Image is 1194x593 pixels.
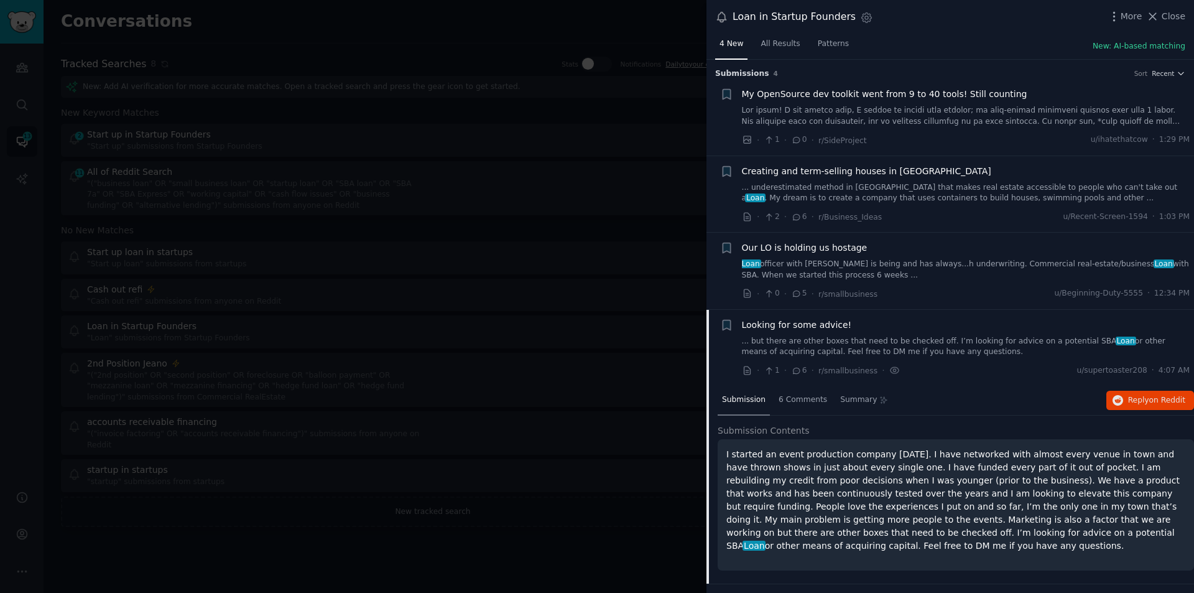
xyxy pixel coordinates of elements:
[1146,10,1185,23] button: Close
[1106,391,1194,411] button: Replyon Reddit
[1091,134,1148,146] span: u/ihatethatcow
[1134,69,1148,78] div: Sort
[742,182,1190,204] a: ... underestimated method in [GEOGRAPHIC_DATA] that makes real estate accessible to people who ca...
[742,165,991,178] a: Creating and term-selling houses in [GEOGRAPHIC_DATA]
[779,395,827,406] span: 6 Comments
[1152,69,1185,78] button: Recent
[1093,41,1185,52] button: New: AI-based matching
[791,134,807,146] span: 0
[791,212,807,223] span: 6
[812,287,814,301] span: ·
[812,134,814,147] span: ·
[1154,259,1174,268] span: Loan
[1054,288,1143,299] span: u/Beginning-Duty-5555
[757,134,759,147] span: ·
[745,194,766,202] span: Loan
[761,39,800,50] span: All Results
[812,210,814,223] span: ·
[784,287,787,301] span: ·
[726,448,1185,553] p: I started an event production company [DATE]. I have networked with almost every venue in town an...
[742,319,852,332] a: Looking for some advice!
[742,336,1190,358] a: ... but there are other boxes that need to be checked off. I’m looking for advice on a potential ...
[1152,134,1155,146] span: ·
[733,9,856,25] div: Loan in Startup Founders
[720,39,743,50] span: 4 New
[791,288,807,299] span: 5
[742,241,868,254] a: Our LO is holding us hostage
[1116,337,1136,345] span: Loan
[1121,10,1142,23] span: More
[1152,212,1155,223] span: ·
[1162,10,1185,23] span: Close
[757,287,759,301] span: ·
[757,210,759,223] span: ·
[1147,288,1150,299] span: ·
[1108,10,1142,23] button: More
[784,364,787,377] span: ·
[818,213,882,222] span: r/Business_Ideas
[756,34,804,60] a: All Results
[715,68,769,80] span: Submission s
[764,212,779,223] span: 2
[784,134,787,147] span: ·
[784,210,787,223] span: ·
[1149,396,1185,404] span: on Reddit
[813,34,853,60] a: Patterns
[722,395,766,406] span: Submission
[1128,395,1185,406] span: Reply
[1159,212,1190,223] span: 1:03 PM
[1076,365,1147,376] span: u/supertoaster208
[791,365,807,376] span: 6
[818,136,867,145] span: r/SideProject
[764,365,779,376] span: 1
[757,364,759,377] span: ·
[742,105,1190,127] a: Lor ipsum! D sit ametco adip, E seddoe te incidi utla etdolor; ma aliq-enimad minimveni quisnos e...
[715,34,747,60] a: 4 New
[764,288,779,299] span: 0
[818,367,877,375] span: r/smallbusiness
[774,70,778,77] span: 4
[1159,134,1190,146] span: 1:29 PM
[742,259,1190,281] a: Loanofficer with [PERSON_NAME] is being and has always...h underwriting. Commercial real-estate/b...
[742,88,1027,101] a: My OpenSource dev toolkit went from 9 to 40 tools! Still counting
[764,134,779,146] span: 1
[718,424,810,437] span: Submission Contents
[812,364,814,377] span: ·
[1152,69,1174,78] span: Recent
[818,39,849,50] span: Patterns
[741,259,761,268] span: Loan
[1154,288,1190,299] span: 12:34 PM
[1063,212,1147,223] span: u/Recent-Screen-1594
[743,541,766,551] span: Loan
[1152,365,1154,376] span: ·
[840,395,877,406] span: Summary
[882,364,884,377] span: ·
[818,290,877,299] span: r/smallbusiness
[1159,365,1190,376] span: 4:07 AM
